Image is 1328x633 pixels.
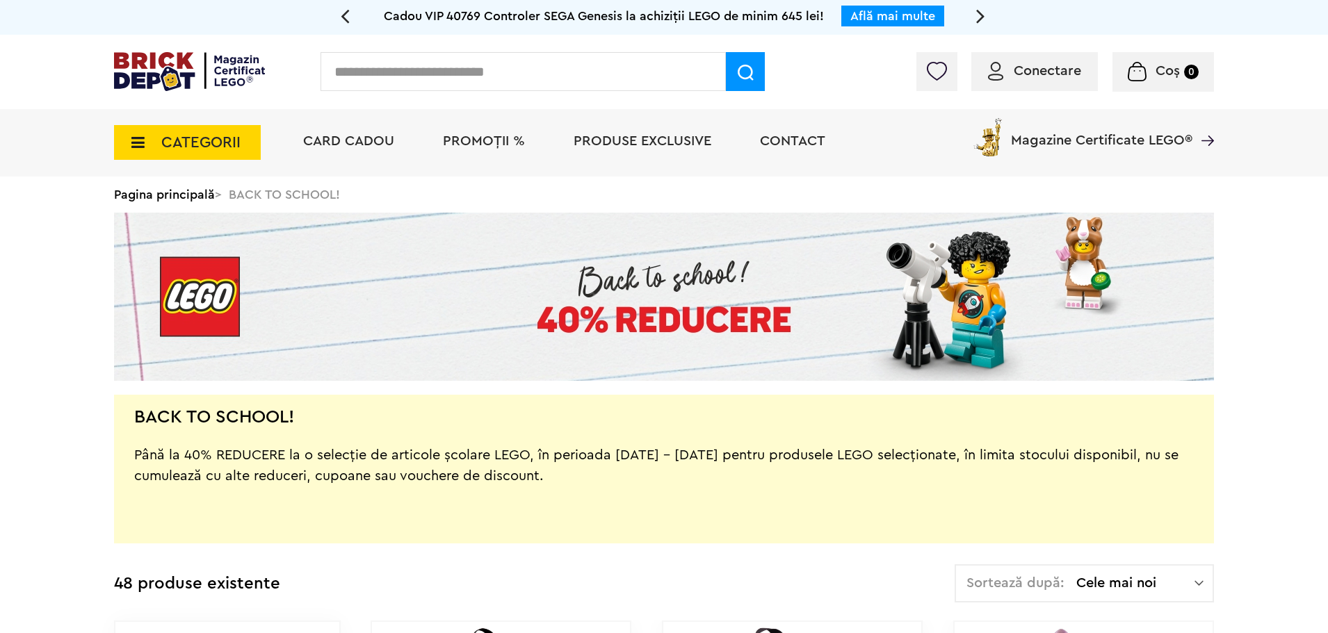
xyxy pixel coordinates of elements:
[134,424,1194,528] div: Până la 40% REDUCERE la o selecție de articole școlare LEGO, în perioada [DATE] - [DATE] pentru p...
[1014,64,1081,78] span: Conectare
[760,134,825,148] a: Contact
[966,576,1064,590] span: Sortează după:
[574,134,711,148] a: Produse exclusive
[161,135,241,150] span: CATEGORII
[1011,115,1192,147] span: Magazine Certificate LEGO®
[988,64,1081,78] a: Conectare
[1076,576,1195,590] span: Cele mai noi
[114,564,280,604] div: 48 produse existente
[114,188,215,201] a: Pagina principală
[114,176,1214,213] div: > BACK TO SCHOOL!
[1156,64,1180,78] span: Coș
[114,213,1214,381] img: Landing page banner
[1192,115,1214,129] a: Magazine Certificate LEGO®
[1184,65,1199,79] small: 0
[384,10,824,22] span: Cadou VIP 40769 Controler SEGA Genesis la achiziții LEGO de minim 645 lei!
[443,134,525,148] a: PROMOȚII %
[850,10,935,22] a: Află mai multe
[134,410,294,424] h2: BACK TO SCHOOL!
[303,134,394,148] a: Card Cadou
